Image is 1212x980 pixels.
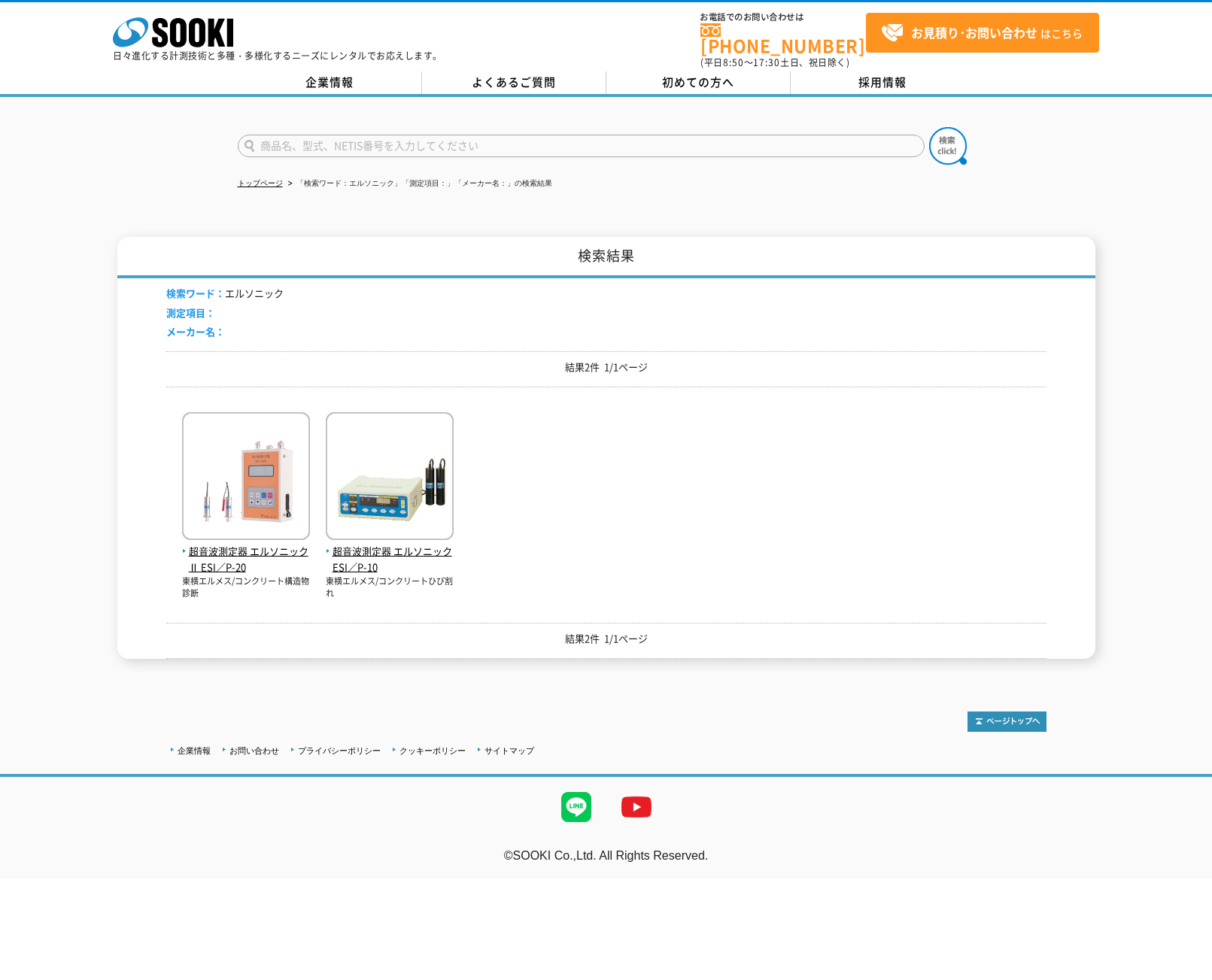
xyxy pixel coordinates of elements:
[182,544,310,575] span: 超音波測定器 エルソニックⅡ ESI／P-20
[238,71,422,94] a: 企業情報
[182,575,310,600] p: 東横エルメス/コンクリート構造物診断
[326,575,454,600] p: 東横エルメス/コンクリートひび割れ
[326,528,454,575] a: 超音波測定器 エルソニックESI／P-10
[166,286,284,302] li: エルソニック
[166,305,215,320] span: 測定項目：
[399,746,466,755] a: クッキーポリシー
[700,56,849,69] span: (平日 ～ 土日、祝日除く)
[113,51,442,60] p: 日々進化する計測技術と多種・多様化するニーズにレンタルでお応えします。
[866,13,1099,53] a: お見積り･お問い合わせはこちら
[117,237,1095,278] h1: 検索結果
[238,135,925,157] input: 商品名、型式、NETIS番号を入力してください
[546,777,606,837] img: LINE
[791,71,975,94] a: 採用情報
[753,56,780,69] span: 17:30
[606,71,791,94] a: 初めての方へ
[238,179,283,187] a: トップページ
[166,286,225,300] span: 検索ワード：
[881,22,1083,44] span: はこちら
[285,176,552,192] li: 「検索ワード：エルソニック」「測定項目：」「メーカー名：」の検索結果
[1154,864,1212,877] a: テストMail
[422,71,606,94] a: よくあるご質問
[929,127,967,165] img: btn_search.png
[182,412,310,544] img: エルソニックⅡ ESI／P-20
[967,711,1046,732] img: トップページへ
[911,23,1037,41] strong: お見積り･お問い合わせ
[723,56,744,69] span: 8:50
[298,746,381,755] a: プライバシーポリシー
[182,528,310,575] a: 超音波測定器 エルソニックⅡ ESI／P-20
[229,746,279,755] a: お問い合わせ
[326,412,454,544] img: エルソニックESI／P-10
[166,360,1046,375] p: 結果2件 1/1ページ
[484,746,534,755] a: サイトマップ
[326,544,454,575] span: 超音波測定器 エルソニックESI／P-10
[178,746,211,755] a: 企業情報
[166,631,1046,647] p: 結果2件 1/1ページ
[700,23,866,54] a: [PHONE_NUMBER]
[606,777,667,837] img: YouTube
[166,324,225,338] span: メーカー名：
[662,74,734,90] span: 初めての方へ
[700,13,866,22] span: お電話でのお問い合わせは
